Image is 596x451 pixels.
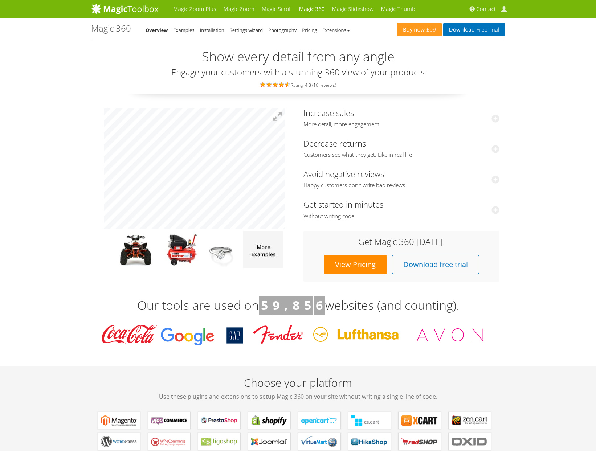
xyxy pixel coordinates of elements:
[251,415,287,426] b: Magic 360 for Shopify
[91,81,505,89] div: Rating: 4.8 ( )
[91,49,505,64] h2: Show every detail from any angle
[351,436,388,447] b: Magic 360 for HikaShop
[200,27,224,33] a: Installation
[198,433,241,450] a: Magic 360 for Jigoshop
[476,5,496,13] span: Contact
[452,436,488,447] b: Magic 360 for OXID
[313,82,335,88] a: 16 reviews
[443,23,505,36] a: DownloadFree Trial
[148,412,191,429] a: Magic 360 for WooCommerce
[151,415,187,426] b: Magic 360 for WooCommerce
[348,412,391,429] a: Magic 360 for CS-Cart
[311,237,492,246] h3: Get Magic 360 [DATE]!
[425,27,436,33] span: £99
[261,297,268,313] b: 5
[298,433,341,450] a: Magic 360 for VirtueMart
[146,27,168,33] a: Overview
[284,297,288,313] b: ,
[303,121,499,128] span: More detail, more engagement.
[301,436,338,447] b: Magic 360 for VirtueMart
[324,255,387,274] a: View Pricing
[303,199,499,220] a: Get started in minutesWithout writing code
[248,412,291,429] a: Magic 360 for Shopify
[98,412,140,429] a: Magic 360 for Magento
[398,433,441,450] a: Magic 360 for redSHOP
[401,415,438,426] b: Magic 360 for X-Cart
[91,392,505,401] span: Use these plugins and extensions to setup Magic 360 on your site without writing a single line of...
[273,297,279,313] b: 9
[448,433,491,450] a: Magic 360 for OXID
[348,433,391,450] a: Magic 360 for HikaShop
[91,3,159,14] img: MagicToolbox.com - Image tools for your website
[401,436,438,447] b: Magic 360 for redSHOP
[303,168,499,189] a: Avoid negative reviewsHappy customers don't write bad reviews
[268,27,297,33] a: Photography
[303,151,499,159] span: Customers see what they get. Like in real life
[351,415,388,426] b: Magic 360 for CS-Cart
[293,297,299,313] b: 8
[448,412,491,429] a: Magic 360 for Zen Cart
[148,433,191,450] a: Magic 360 for WP e-Commerce
[198,412,241,429] a: Magic 360 for PrestaShop
[304,297,311,313] b: 5
[303,107,499,128] a: Increase salesMore detail, more engagement.
[230,27,263,33] a: Settings wizard
[316,297,323,313] b: 6
[91,24,131,33] h1: Magic 360
[201,436,237,447] b: Magic 360 for Jigoshop
[398,412,441,429] a: Magic 360 for X-Cart
[201,415,237,426] b: Magic 360 for PrestaShop
[301,415,338,426] b: Magic 360 for OpenCart
[298,412,341,429] a: Magic 360 for OpenCart
[397,23,442,36] a: Buy now£99
[475,27,499,33] span: Free Trial
[97,322,499,348] img: Magic Toolbox Customers
[302,27,317,33] a: Pricing
[174,27,195,33] a: Examples
[303,138,499,159] a: Decrease returnsCustomers see what they get. Like in real life
[101,415,137,426] b: Magic 360 for Magento
[303,182,499,189] span: Happy customers don't write bad reviews
[91,67,505,77] h3: Engage your customers with a stunning 360 view of your products
[322,27,350,33] a: Extensions
[452,415,488,426] b: Magic 360 for Zen Cart
[91,296,505,315] h3: Our tools are used on websites (and counting).
[243,231,283,268] img: more magic 360 demos
[101,436,137,447] b: Magic 360 for WordPress
[251,436,287,447] b: Magic 360 for Joomla
[303,213,499,220] span: Without writing code
[392,255,479,274] a: Download free trial
[151,436,187,447] b: Magic 360 for WP e-Commerce
[248,433,291,450] a: Magic 360 for Joomla
[98,433,140,450] a: Magic 360 for WordPress
[91,377,505,401] h2: Choose your platform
